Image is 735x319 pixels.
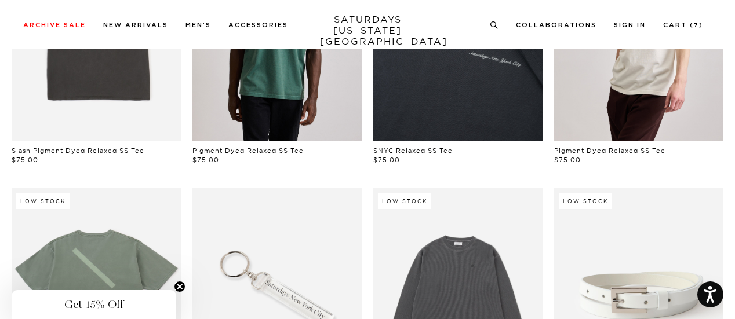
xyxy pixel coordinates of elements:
a: Accessories [228,22,288,28]
a: Pigment Dyed Relaxed SS Tee [554,146,665,155]
a: Sign In [614,22,646,28]
div: Low Stock [378,193,431,209]
a: Archive Sale [23,22,86,28]
small: 7 [694,23,699,28]
a: Men's [185,22,211,28]
span: $75.00 [192,156,219,164]
div: Low Stock [16,193,70,209]
button: Close teaser [174,281,185,292]
div: Get 15% OffClose teaser [12,290,176,319]
span: $75.00 [554,156,581,164]
span: $75.00 [373,156,400,164]
span: $75.00 [12,156,38,164]
a: Slash Pigment Dyed Relaxed SS Tee [12,146,144,155]
a: Cart (7) [663,22,703,28]
a: New Arrivals [103,22,168,28]
a: SNYC Relaxed SS Tee [373,146,453,155]
span: Get 15% Off [64,298,123,311]
div: Low Stock [559,193,612,209]
a: Collaborations [516,22,596,28]
a: Pigment Dyed Relaxed SS Tee [192,146,304,155]
a: SATURDAYS[US_STATE][GEOGRAPHIC_DATA] [320,14,416,47]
